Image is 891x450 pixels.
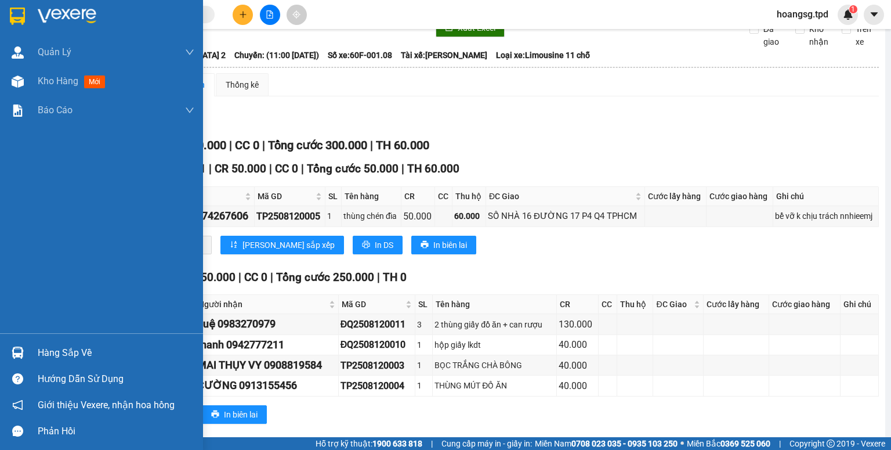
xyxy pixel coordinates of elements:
span: | [209,162,212,175]
div: 60.000 [454,210,484,222]
strong: 1900 633 818 [372,439,422,448]
span: copyright [827,440,835,448]
td: ĐQ2508120011 [339,314,416,334]
td: TP2508120005 [255,206,325,226]
div: Hàng sắp về [38,344,194,362]
span: | [270,271,273,284]
span: Loại xe: Limousine 11 chỗ [496,49,590,62]
th: Tên hàng [433,295,557,314]
div: Thống kê [226,78,259,91]
span: down [185,48,194,57]
span: file-add [266,10,274,19]
span: Tài xế: [PERSON_NAME] [401,49,487,62]
span: | [401,162,404,175]
span: | [269,162,272,175]
span: aim [292,10,300,19]
td: ĐQ2508120010 [339,335,416,355]
div: hộp giấy lkdt [434,339,555,351]
div: bể vỡ k chịu trách nnhieemj [775,210,876,222]
span: CC 0 [275,162,298,175]
span: Tổng cước 250.000 [276,271,374,284]
div: TP2508120003 [341,358,414,373]
img: warehouse-icon [12,347,24,359]
span: Tổng cước 50.000 [307,162,399,175]
div: 40.000 [559,379,596,393]
button: sort-ascending[PERSON_NAME] sắp xếp [220,236,344,254]
span: ĐC Giao [656,298,691,311]
span: printer [211,410,219,419]
span: CC 0 [235,138,259,152]
div: thùng chén đĩa [343,210,399,222]
span: CR 50.000 [215,162,266,175]
span: [PERSON_NAME] sắp xếp [242,239,335,251]
span: sort-ascending [230,240,238,250]
span: mới [84,75,105,88]
button: aim [287,5,307,25]
div: thanh 0942777211 [197,337,336,353]
span: Mã GD [258,190,313,203]
span: Miền Bắc [687,437,770,450]
th: Thu hộ [617,295,653,314]
span: Quản Lý [38,45,71,59]
span: Giới thiệu Vexere, nhận hoa hồng [38,398,175,412]
th: Ghi chú [841,295,878,314]
span: Tổng cước 300.000 [268,138,367,152]
span: printer [362,240,370,250]
span: In biên lai [224,408,258,421]
span: plus [239,10,247,19]
span: CC 0 [244,271,267,284]
div: 130.000 [559,317,596,332]
div: BỌC TRẮNG CHÀ BÔNG [434,359,555,372]
div: CƯỜNG 0913155456 [197,377,336,394]
span: In biên lai [433,239,467,251]
span: printer [421,240,429,250]
img: warehouse-icon [12,75,24,88]
th: Ghi chú [773,187,879,206]
img: solution-icon [12,105,24,117]
span: Số xe: 60F-001.08 [328,49,392,62]
div: Phản hồi [38,423,194,440]
div: 1 [417,339,430,351]
div: ĐQ2508120011 [341,317,414,332]
th: CC [599,295,617,314]
th: Cước lấy hàng [704,295,769,314]
span: Hỗ trợ kỹ thuật: [316,437,422,450]
span: down [185,106,194,115]
td: TP2508120003 [339,355,416,376]
span: Mã GD [342,298,404,311]
button: printerIn DS [353,236,403,254]
span: ⚪️ [680,441,684,446]
div: TP2508120005 [256,209,323,224]
span: | [301,162,304,175]
span: In DS [375,239,393,251]
div: ĐQ2508120010 [341,337,414,352]
span: TH 0 [383,271,407,284]
div: Hướng dẫn sử dụng [38,370,194,388]
span: Người nhận [198,298,326,311]
th: CR [557,295,599,314]
span: Trên xe [851,23,879,48]
div: MAI THỤY VY 0908819584 [197,357,336,373]
span: question-circle [12,373,23,384]
img: logo-vxr [10,8,25,25]
span: | [431,437,433,450]
span: CR 250.000 [178,271,236,284]
button: printerIn biên lai [202,405,267,424]
div: huệ 0983270979 [197,316,336,332]
button: plus [233,5,253,25]
span: Kho hàng [38,75,78,87]
div: 3 [417,318,430,331]
span: | [238,271,241,284]
div: 50.000 [403,209,433,224]
th: Cước lấy hàng [645,187,707,206]
span: | [370,138,373,152]
th: Tên hàng [342,187,401,206]
button: printerIn biên lai [411,236,476,254]
span: message [12,426,23,437]
span: Báo cáo [38,103,73,117]
span: hoangsg.tpd [767,7,838,21]
th: CC [435,187,452,206]
span: | [229,138,232,152]
span: ĐC Giao [489,190,633,203]
div: 40.000 [559,337,596,352]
